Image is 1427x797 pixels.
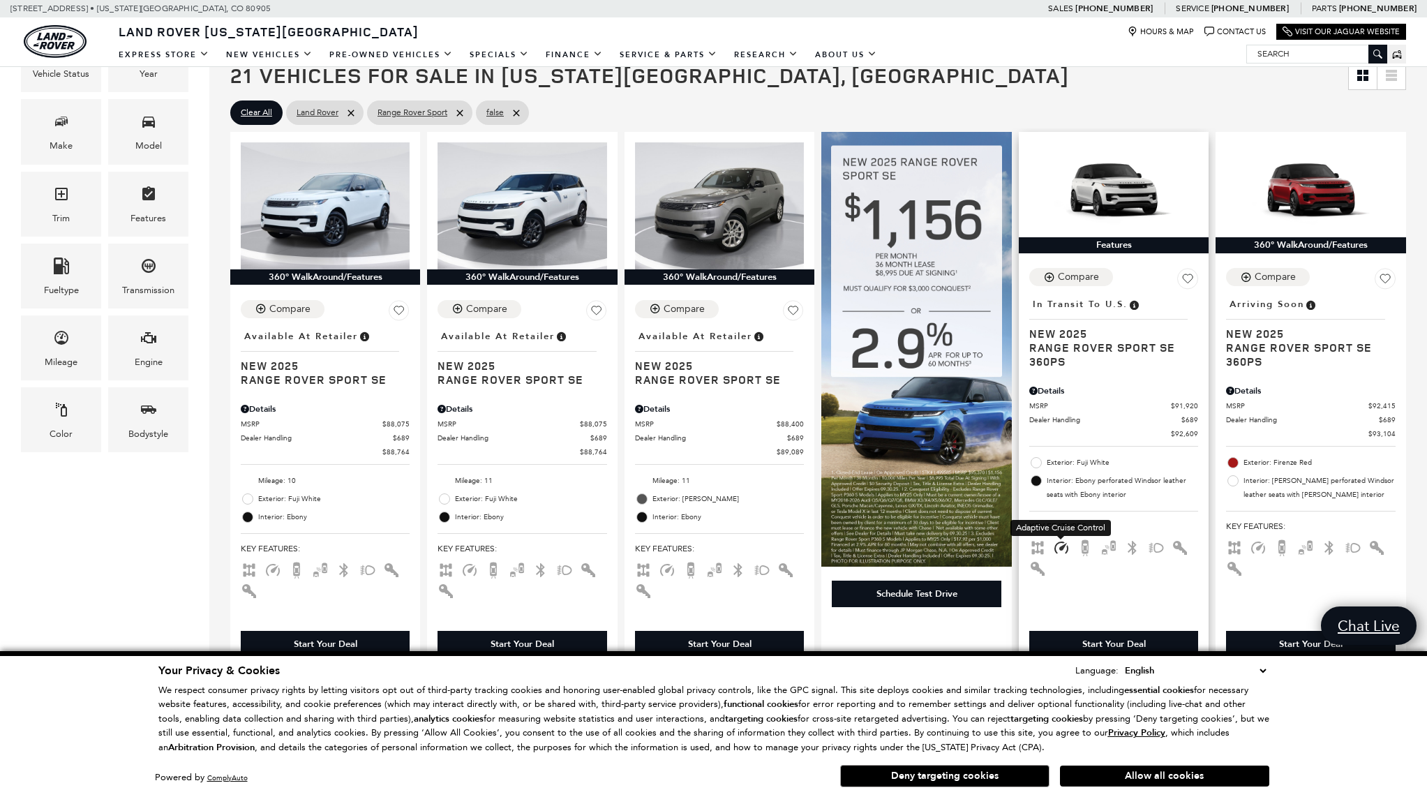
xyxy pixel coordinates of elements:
span: MSRP [438,419,579,429]
strong: targeting cookies [1010,713,1083,725]
span: $88,764 [580,447,607,457]
div: Compare [1255,271,1296,283]
img: 2025 LAND ROVER Range Rover Sport SE 360PS [1226,142,1395,237]
div: TrimTrim [21,172,101,237]
span: Engine [140,326,157,355]
div: 360° WalkAround/Features [230,269,420,285]
span: New 2025 [438,359,596,373]
div: Features [1019,237,1209,253]
a: Specials [461,43,537,67]
div: Pricing Details - Range Rover Sport SE 360PS [1029,385,1198,397]
a: Pre-Owned Vehicles [321,43,461,67]
span: Model [140,110,157,138]
span: Bluetooth [1321,542,1338,551]
a: Service & Parts [611,43,726,67]
div: Mileage [45,355,77,370]
div: Start Your Deal [688,638,752,650]
div: FueltypeFueltype [21,244,101,308]
span: Backup Camera [682,564,699,574]
span: AWD [1226,542,1243,551]
a: $92,609 [1029,429,1198,439]
strong: essential cookies [1124,684,1194,697]
span: Exterior: Fuji White [455,492,606,506]
span: Available at Retailer [638,329,752,344]
div: Schedule Test Drive [832,581,1001,607]
span: Backup Camera [1077,542,1093,551]
span: Make [53,110,70,138]
span: Interior: Ebony perforated Windsor leather seats with Ebony interior [1047,474,1198,502]
img: 2025 LAND ROVER Range Rover Sport SE [241,142,410,269]
div: 360° WalkAround/Features [1216,237,1405,253]
img: Land Rover [24,25,87,58]
a: Dealer Handling $689 [635,433,804,443]
span: Bluetooth [336,564,352,574]
div: BodystyleBodystyle [108,387,188,452]
div: Start Your Deal [491,638,554,650]
a: Chat Live [1321,606,1417,645]
span: $92,609 [1171,429,1198,439]
input: Search [1247,45,1387,62]
span: Key Features : [1029,519,1198,534]
div: 360° WalkAround/Features [625,269,814,285]
span: Dealer Handling [438,433,590,443]
span: Available at Retailer [441,329,555,344]
div: Color [50,426,73,442]
a: [PHONE_NUMBER] [1339,3,1417,14]
a: $88,764 [241,447,410,457]
button: Allow all cookies [1060,766,1269,787]
span: New 2025 [241,359,399,373]
span: Blind Spot Monitor [312,564,329,574]
span: Dealer Handling [1226,415,1378,425]
a: Hours & Map [1128,27,1194,37]
div: Features [130,211,166,226]
a: Dealer Handling $689 [1029,415,1198,425]
span: $92,415 [1368,401,1396,411]
span: Dealer Handling [241,433,393,443]
div: FeaturesFeatures [108,172,188,237]
span: Exterior: Fuji White [258,492,410,506]
span: Exterior: [PERSON_NAME] [652,492,804,506]
div: Adaptive Cruise Control [1010,520,1111,536]
span: Dealer Handling [1029,415,1181,425]
a: land-rover [24,25,87,58]
a: Arriving SoonNew 2025Range Rover Sport SE 360PS [1226,295,1395,368]
div: Start Your Deal [1029,631,1198,657]
span: Interior: Ebony [258,510,410,524]
div: Model [135,138,162,154]
span: Blind Spot Monitor [1100,542,1117,551]
span: Vehicle is in stock and ready for immediate delivery. Due to demand, availability is subject to c... [555,329,567,344]
span: Clear All [241,104,272,121]
span: $89,089 [777,447,804,457]
a: Dealer Handling $689 [438,433,606,443]
a: EXPRESS STORE [110,43,218,67]
span: $88,075 [382,419,410,429]
span: Trim [53,182,70,211]
span: Blind Spot Monitor [706,564,723,574]
span: Range Rover Sport SE [241,373,399,387]
a: MSRP $88,400 [635,419,804,429]
span: Vehicle is preparing for delivery to the retailer. MSRP will be finalized when the vehicle arrive... [1304,297,1317,312]
a: New Vehicles [218,43,321,67]
select: Language Select [1121,663,1269,678]
div: Compare [1058,271,1099,283]
span: Fog Lights [359,564,376,574]
span: Your Privacy & Cookies [158,663,280,678]
span: Available at Retailer [244,329,358,344]
div: Pricing Details - Range Rover Sport SE [635,403,804,415]
span: Parts [1312,3,1337,13]
span: $689 [1181,415,1198,425]
img: 2025 LAND ROVER Range Rover Sport SE [635,142,804,269]
button: Compare Vehicle [241,300,324,318]
span: Bluetooth [532,564,549,574]
span: Range Rover Sport SE [635,373,793,387]
span: New 2025 [635,359,793,373]
a: Contact Us [1204,27,1266,37]
span: MSRP [1226,401,1368,411]
strong: functional cookies [724,698,798,710]
div: ModelModel [108,99,188,164]
a: MSRP $92,415 [1226,401,1395,411]
span: Transmission [140,254,157,283]
span: Key Features : [635,541,804,556]
span: Land Rover [297,104,338,121]
span: Fog Lights [1148,542,1165,551]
